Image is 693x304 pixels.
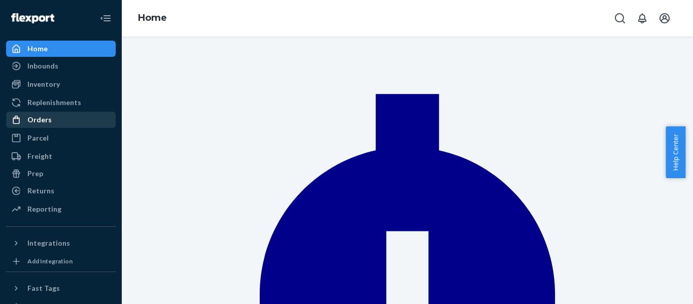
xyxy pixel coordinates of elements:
div: Add Integration [27,257,73,265]
a: Parcel [6,130,116,146]
a: Home [138,12,167,23]
button: Close Navigation [95,8,116,28]
div: Fast Tags [27,283,60,293]
button: Open Search Box [610,8,630,28]
a: Reporting [6,201,116,217]
a: Freight [6,148,116,164]
div: Replenishments [27,97,81,108]
ol: breadcrumbs [130,4,175,33]
div: Freight [27,151,52,161]
div: Parcel [27,133,49,143]
a: Returns [6,183,116,199]
a: Inventory [6,76,116,92]
div: Inventory [27,79,60,89]
a: Orders [6,112,116,128]
a: Prep [6,165,116,182]
button: Help Center [666,126,685,178]
div: Inbounds [27,61,58,71]
div: Orders [27,115,52,125]
button: Fast Tags [6,280,116,296]
div: Integrations [27,238,70,248]
div: Home [27,44,48,54]
a: Home [6,41,116,57]
button: Integrations [6,235,116,251]
button: Open account menu [654,8,675,28]
a: Add Integration [6,255,116,267]
div: Prep [27,168,43,179]
div: Reporting [27,204,61,214]
div: Returns [27,186,54,196]
a: Inbounds [6,58,116,74]
button: Open notifications [632,8,652,28]
a: Replenishments [6,94,116,111]
img: Flexport logo [11,13,54,23]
